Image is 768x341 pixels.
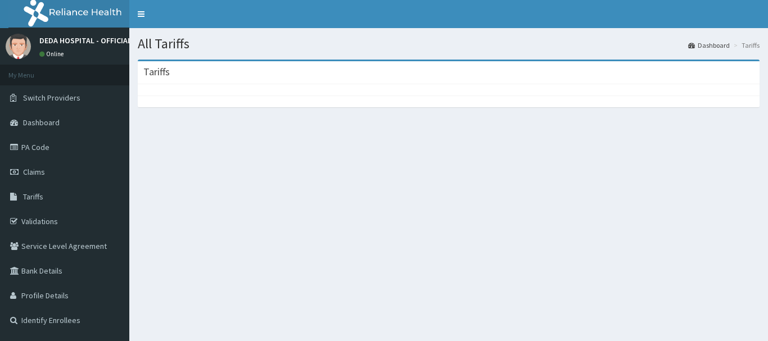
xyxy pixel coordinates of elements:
[138,37,760,51] h1: All Tariffs
[6,34,31,59] img: User Image
[23,93,80,103] span: Switch Providers
[731,40,760,50] li: Tariffs
[23,117,60,128] span: Dashboard
[39,37,132,44] p: DEDA HOSPITAL - OFFICIAL
[23,192,43,202] span: Tariffs
[688,40,730,50] a: Dashboard
[23,167,45,177] span: Claims
[143,67,170,77] h3: Tariffs
[39,50,66,58] a: Online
